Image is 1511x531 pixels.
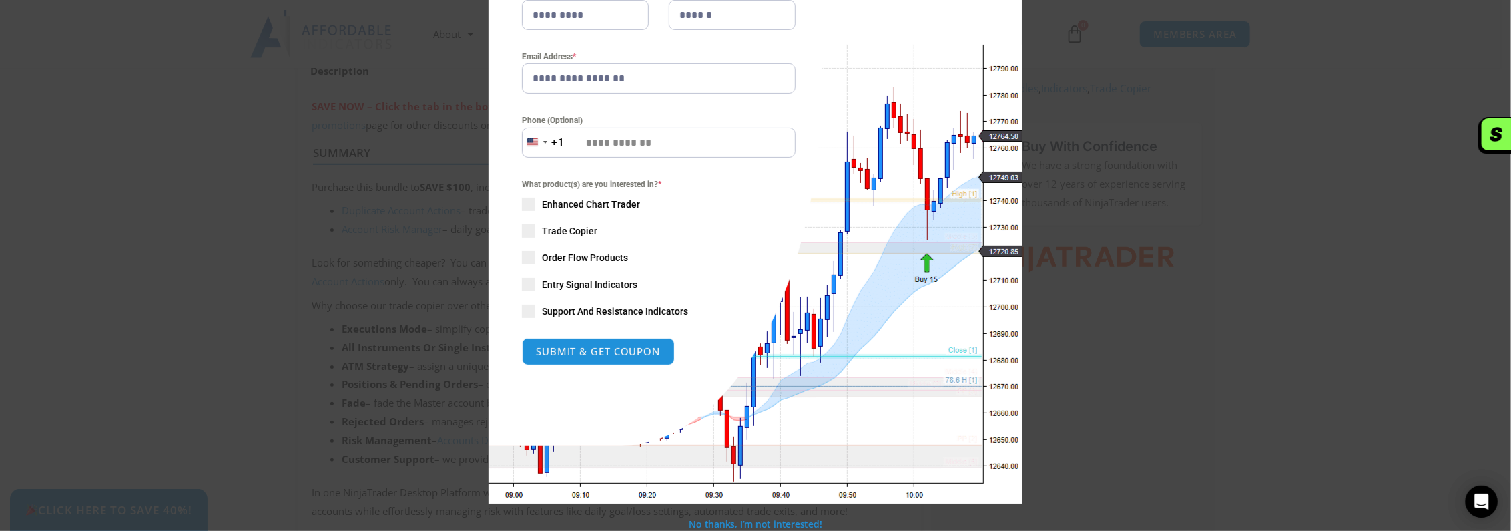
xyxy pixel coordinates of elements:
div: +1 [551,134,565,152]
a: No thanks, I’m not interested! [689,518,822,530]
span: What product(s) are you interested in? [522,178,796,191]
span: Entry Signal Indicators [542,278,637,291]
span: Enhanced Chart Trader [542,198,640,211]
button: Selected country [522,128,565,158]
span: Trade Copier [542,224,597,238]
div: Open Intercom Messenger [1466,486,1498,518]
label: Enhanced Chart Trader [522,198,796,211]
label: Email Address [522,50,796,63]
label: Entry Signal Indicators [522,278,796,291]
label: Phone (Optional) [522,114,796,127]
span: Order Flow Products [542,251,628,264]
label: Order Flow Products [522,251,796,264]
button: SUBMIT & GET COUPON [522,338,675,365]
span: Support And Resistance Indicators [542,305,688,318]
label: Support And Resistance Indicators [522,305,796,318]
label: Trade Copier [522,224,796,238]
